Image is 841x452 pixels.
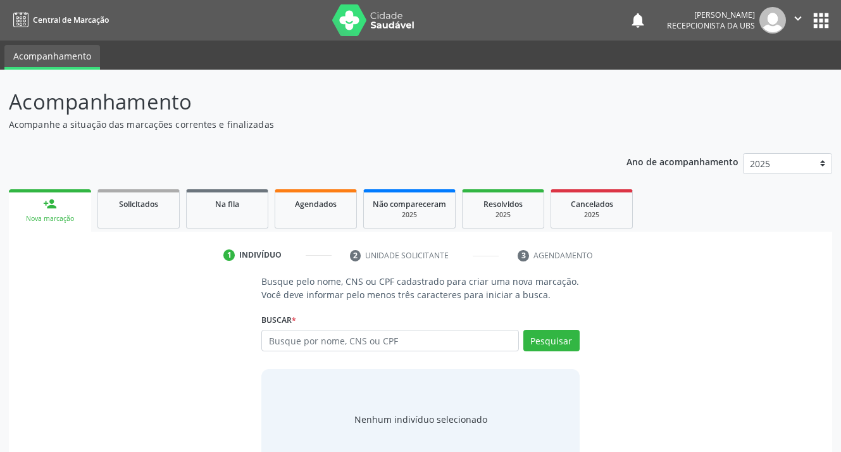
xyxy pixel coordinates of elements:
[9,118,585,131] p: Acompanhe a situação das marcações correntes e finalizadas
[471,210,535,220] div: 2025
[261,275,579,301] p: Busque pelo nome, CNS ou CPF cadastrado para criar uma nova marcação. Você deve informar pelo men...
[373,199,446,210] span: Não compareceram
[261,310,296,330] label: Buscar
[9,9,109,30] a: Central de Marcação
[523,330,580,351] button: Pesquisar
[18,214,82,223] div: Nova marcação
[261,330,518,351] input: Busque por nome, CNS ou CPF
[43,197,57,211] div: person_add
[667,20,755,31] span: Recepcionista da UBS
[223,249,235,261] div: 1
[9,86,585,118] p: Acompanhamento
[786,7,810,34] button: 
[667,9,755,20] div: [PERSON_NAME]
[4,45,100,70] a: Acompanhamento
[215,199,239,210] span: Na fila
[759,7,786,34] img: img
[239,249,282,261] div: Indivíduo
[354,413,487,426] div: Nenhum indivíduo selecionado
[560,210,623,220] div: 2025
[810,9,832,32] button: apps
[373,210,446,220] div: 2025
[571,199,613,210] span: Cancelados
[483,199,523,210] span: Resolvidos
[295,199,337,210] span: Agendados
[626,153,738,169] p: Ano de acompanhamento
[119,199,158,210] span: Solicitados
[629,11,647,29] button: notifications
[791,11,805,25] i: 
[33,15,109,25] span: Central de Marcação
